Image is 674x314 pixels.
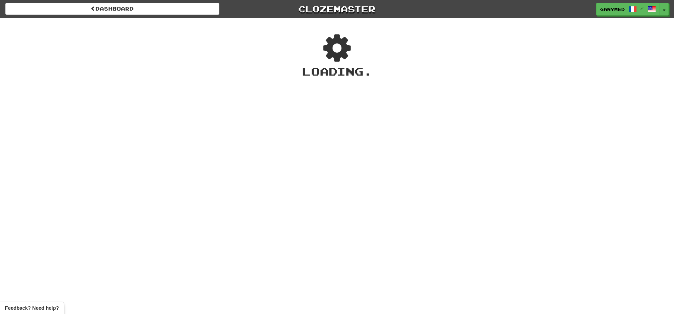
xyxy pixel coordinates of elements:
[5,3,219,15] a: Dashboard
[600,6,625,12] span: ganymed
[230,3,444,15] a: Clozemaster
[5,304,59,312] span: Open feedback widget
[596,3,660,16] a: ganymed /
[640,6,644,11] span: /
